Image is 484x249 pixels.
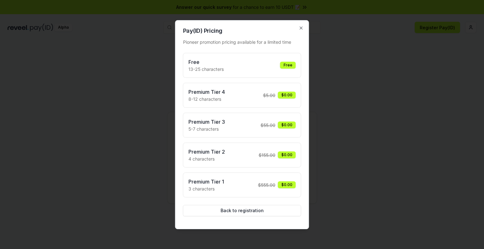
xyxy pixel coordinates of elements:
[183,28,301,34] h2: Pay(ID) Pricing
[188,185,224,192] p: 3 characters
[188,58,224,66] h3: Free
[278,151,296,158] div: $0.00
[258,182,275,188] span: $ 555.00
[278,181,296,188] div: $0.00
[183,39,301,45] div: Pioneer promotion pricing available for a limited time
[183,205,301,216] button: Back to registration
[263,92,275,99] span: $ 5.00
[280,62,296,69] div: Free
[188,126,225,132] p: 5-7 characters
[278,92,296,99] div: $0.00
[188,66,224,72] p: 13-25 characters
[188,118,225,126] h3: Premium Tier 3
[188,156,225,162] p: 4 characters
[278,122,296,128] div: $0.00
[259,152,275,158] span: $ 155.00
[188,96,225,102] p: 8-12 characters
[188,178,224,185] h3: Premium Tier 1
[188,148,225,156] h3: Premium Tier 2
[261,122,275,128] span: $ 55.00
[188,88,225,96] h3: Premium Tier 4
